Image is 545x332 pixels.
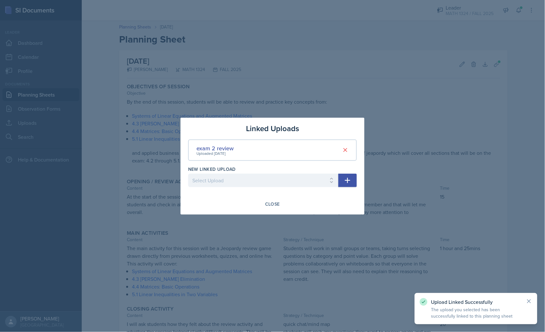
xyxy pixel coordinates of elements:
p: Upload Linked Successfully [431,299,521,305]
div: Uploaded [DATE] [196,151,234,156]
div: Close [265,202,280,207]
label: New Linked Upload [188,166,236,172]
p: The upload you selected has been successfully linked to this planning sheet [431,306,521,319]
div: exam 2 review [196,144,234,153]
h3: Linked Uploads [246,123,299,134]
button: Close [261,199,284,209]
